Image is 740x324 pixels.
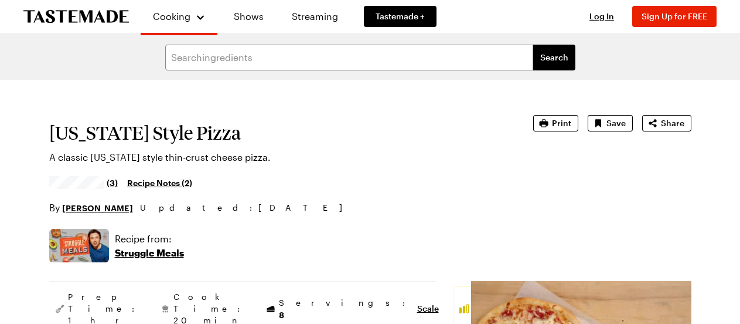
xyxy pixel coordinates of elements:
p: Struggle Meals [115,246,184,260]
span: Servings: [279,297,411,321]
h1: [US_STATE] Style Pizza [49,122,500,143]
span: Cooking [153,11,190,22]
a: Recipe from:Struggle Meals [115,232,184,260]
button: Share [642,115,691,131]
button: Scale [417,303,439,315]
a: Tastemade + [364,6,437,27]
button: Print [533,115,578,131]
button: Sign Up for FREE [632,6,717,27]
span: Updated : [DATE] [140,201,354,214]
button: Save recipe [588,115,633,131]
a: Recipe Notes (2) [127,176,192,189]
p: Recipe from: [115,232,184,246]
span: Save [606,117,626,129]
span: Sign Up for FREE [642,11,707,21]
span: Log In [589,11,614,21]
button: filters [533,45,575,70]
span: 8 [279,309,284,320]
a: [PERSON_NAME] [62,201,133,214]
span: Print [552,117,571,129]
button: Log In [578,11,625,22]
p: By [49,201,133,215]
img: Show where recipe is used [49,229,109,262]
span: Tastemade + [376,11,425,22]
p: A classic [US_STATE] style thin-crust cheese pizza. [49,150,500,164]
span: (3) [107,177,118,188]
span: Share [661,117,684,129]
span: Search [540,52,568,63]
a: To Tastemade Home Page [23,10,129,23]
button: Cooking [152,5,206,28]
a: 5/5 stars from 3 reviews [49,178,118,187]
